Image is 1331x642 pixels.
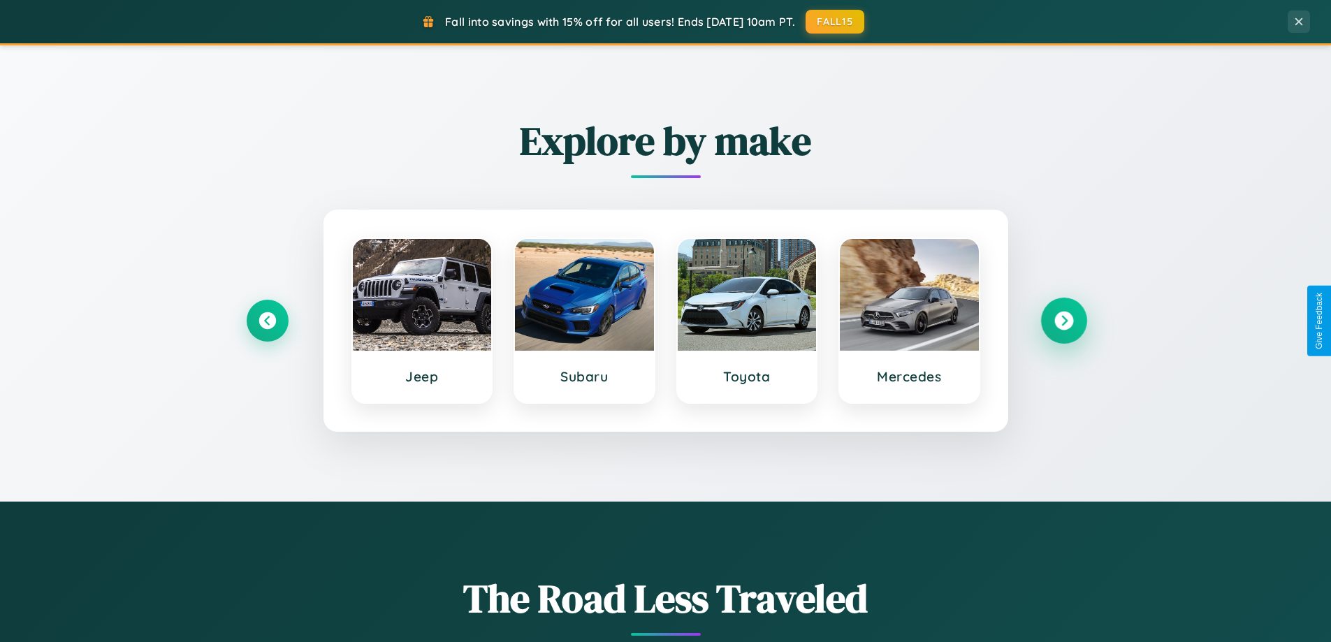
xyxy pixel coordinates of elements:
[1314,293,1324,349] div: Give Feedback
[854,368,965,385] h3: Mercedes
[247,571,1085,625] h1: The Road Less Traveled
[806,10,864,34] button: FALL15
[247,114,1085,168] h2: Explore by make
[367,368,478,385] h3: Jeep
[445,15,795,29] span: Fall into savings with 15% off for all users! Ends [DATE] 10am PT.
[692,368,803,385] h3: Toyota
[529,368,640,385] h3: Subaru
